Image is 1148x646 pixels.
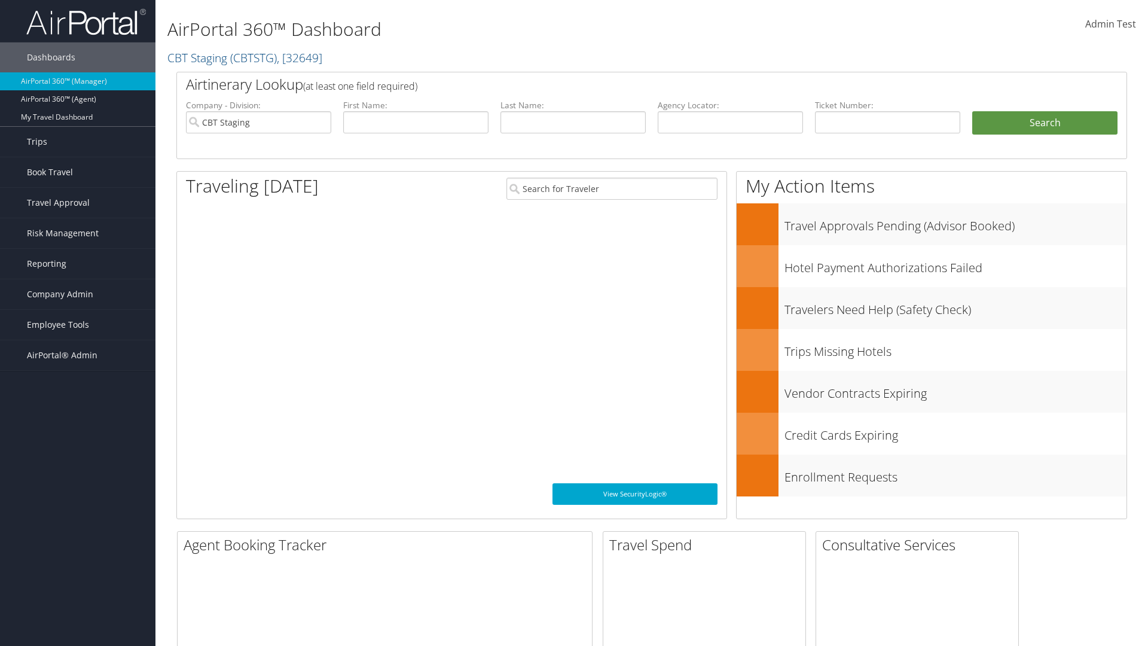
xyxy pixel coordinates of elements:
h3: Vendor Contracts Expiring [784,379,1126,402]
h3: Hotel Payment Authorizations Failed [784,254,1126,276]
h3: Travelers Need Help (Safety Check) [784,295,1126,318]
a: Admin Test [1085,6,1136,43]
h3: Trips Missing Hotels [784,337,1126,360]
span: AirPortal® Admin [27,340,97,370]
h2: Agent Booking Tracker [184,535,592,555]
span: Employee Tools [27,310,89,340]
span: Admin Test [1085,17,1136,31]
label: Agency Locator: [658,99,803,111]
h2: Airtinerary Lookup [186,74,1039,95]
span: , [ 32649 ] [277,50,322,66]
span: Risk Management [27,218,99,248]
a: Credit Cards Expiring [737,413,1126,455]
a: CBT Staging [167,50,322,66]
span: Reporting [27,249,66,279]
h3: Credit Cards Expiring [784,421,1126,444]
label: Ticket Number: [815,99,960,111]
a: Trips Missing Hotels [737,329,1126,371]
button: Search [972,111,1118,135]
a: Hotel Payment Authorizations Failed [737,245,1126,287]
h1: AirPortal 360™ Dashboard [167,17,813,42]
label: First Name: [343,99,488,111]
span: Trips [27,127,47,157]
h3: Enrollment Requests [784,463,1126,486]
a: View SecurityLogic® [552,483,717,505]
a: Travelers Need Help (Safety Check) [737,287,1126,329]
input: Search for Traveler [506,178,717,200]
img: airportal-logo.png [26,8,146,36]
span: ( CBTSTG ) [230,50,277,66]
h2: Travel Spend [609,535,805,555]
a: Enrollment Requests [737,455,1126,496]
a: Travel Approvals Pending (Advisor Booked) [737,203,1126,245]
span: Travel Approval [27,188,90,218]
h3: Travel Approvals Pending (Advisor Booked) [784,212,1126,234]
label: Company - Division: [186,99,331,111]
h2: Consultative Services [822,535,1018,555]
span: Company Admin [27,279,93,309]
h1: My Action Items [737,173,1126,199]
a: Vendor Contracts Expiring [737,371,1126,413]
span: Dashboards [27,42,75,72]
h1: Traveling [DATE] [186,173,319,199]
label: Last Name: [500,99,646,111]
span: (at least one field required) [303,80,417,93]
span: Book Travel [27,157,73,187]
